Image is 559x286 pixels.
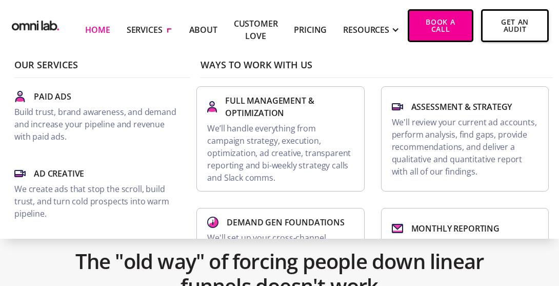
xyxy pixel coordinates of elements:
[10,86,186,147] a: Paid AdsBuild trust, brand awareness, and demand and increase your pipeline and revenue with paid...
[189,24,217,36] a: About
[34,90,71,103] p: Paid Ads
[34,167,84,180] p: Ad Creative
[14,183,182,220] p: We create ads that stop the scroll, build trust, and turn cold prospects into warm pipeline.
[14,106,182,143] p: Build trust, brand awareness, and demand and increase your pipeline and revenue with paid ads.
[411,222,500,235] p: Monthly Reporting
[10,16,61,32] a: home
[85,24,110,36] a: Home
[508,237,559,286] iframe: Chat Widget
[207,122,353,184] p: We’ll handle everything from campaign strategy, execution, optimization, ad creative, transparent...
[234,17,278,42] a: Customer Love
[381,86,549,192] a: Assessment & StrategyWe'll review your current ad accounts, perform analysis, find gaps, provide ...
[294,24,327,36] a: Pricing
[201,60,553,78] p: Ways To Work With Us
[392,116,538,178] p: We'll review your current ad accounts, perform analysis, find gaps, provide recommendations, and ...
[225,94,353,119] p: Full Management & Optimization
[408,9,473,42] a: Book a Call
[227,216,344,228] p: Demand Gen Foundations
[411,101,512,113] p: Assessment & Strategy
[10,16,61,32] img: Omni Lab: B2B SaaS Demand Generation Agency
[127,24,163,36] div: SERVICES
[343,24,389,36] div: RESOURCES
[196,86,364,192] a: Full Management & OptimizationWe’ll handle everything from campaign strategy, execution, optimiza...
[10,163,186,224] a: Ad CreativeWe create ads that stop the scroll, build trust, and turn cold prospects into warm pip...
[481,9,549,42] a: Get An Audit
[14,60,190,78] p: Our Services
